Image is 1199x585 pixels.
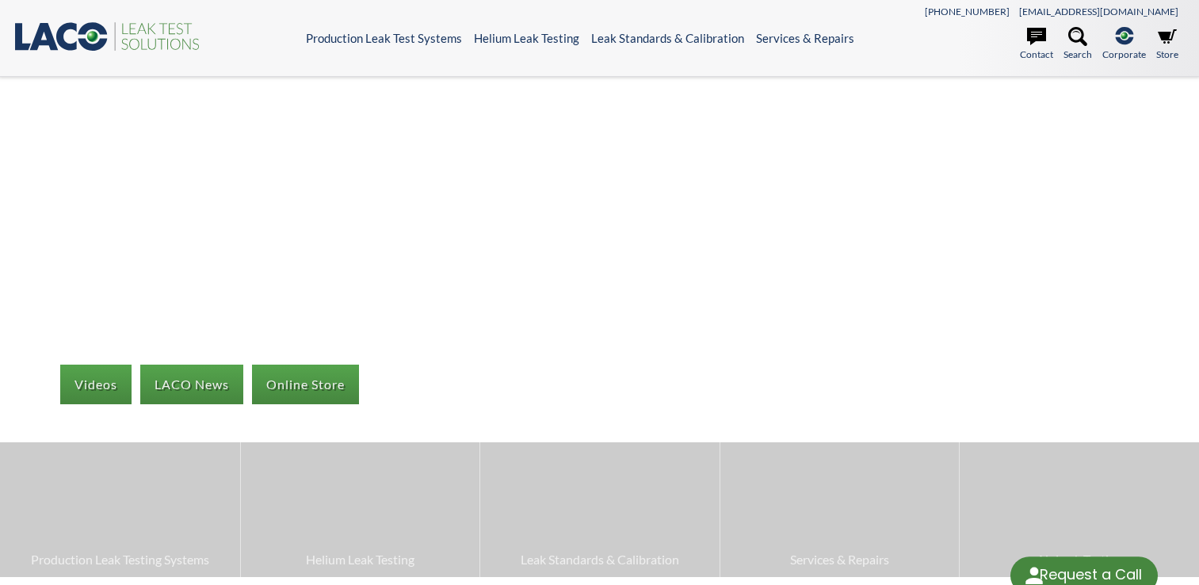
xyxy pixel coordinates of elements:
[1019,6,1178,17] a: [EMAIL_ADDRESS][DOMAIN_NAME]
[591,31,744,45] a: Leak Standards & Calibration
[756,31,854,45] a: Services & Repairs
[968,549,1191,570] span: Air Leak Testing
[249,549,472,570] span: Helium Leak Testing
[480,442,720,576] a: Leak Standards & Calibration
[720,442,960,576] a: Services & Repairs
[1063,27,1092,62] a: Search
[925,6,1010,17] a: [PHONE_NUMBER]
[252,365,359,404] a: Online Store
[1020,27,1053,62] a: Contact
[306,31,462,45] a: Production Leak Test Systems
[474,31,579,45] a: Helium Leak Testing
[960,442,1199,576] a: Air Leak Testing
[728,549,952,570] span: Services & Repairs
[241,442,480,576] a: Helium Leak Testing
[140,365,243,404] a: LACO News
[8,549,232,570] span: Production Leak Testing Systems
[488,549,712,570] span: Leak Standards & Calibration
[1156,27,1178,62] a: Store
[1102,47,1146,62] span: Corporate
[60,365,132,404] a: Videos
